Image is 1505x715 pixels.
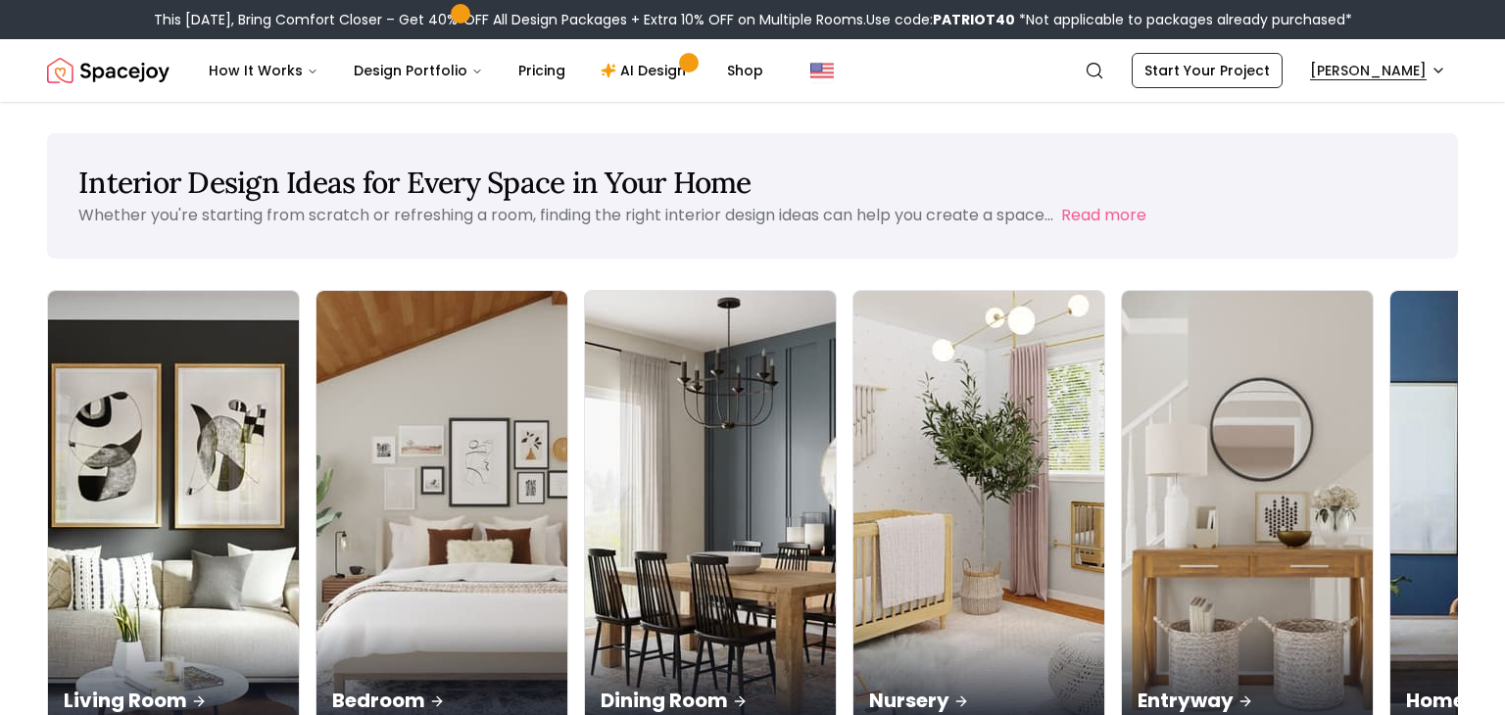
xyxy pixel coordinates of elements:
b: PATRIOT40 [933,10,1015,29]
span: *Not applicable to packages already purchased* [1015,10,1352,29]
img: United States [810,59,834,82]
h1: Interior Design Ideas for Every Space in Your Home [78,165,1427,200]
nav: Main [193,51,779,90]
p: Entryway [1138,687,1357,714]
p: Dining Room [601,687,820,714]
button: [PERSON_NAME] [1298,53,1458,88]
button: Design Portfolio [338,51,499,90]
img: Spacejoy Logo [47,51,170,90]
div: This [DATE], Bring Comfort Closer – Get 40% OFF All Design Packages + Extra 10% OFF on Multiple R... [154,10,1352,29]
a: Start Your Project [1132,53,1283,88]
a: Pricing [503,51,581,90]
p: Bedroom [332,687,552,714]
span: Use code: [866,10,1015,29]
p: Whether you're starting from scratch or refreshing a room, finding the right interior design idea... [78,204,1053,226]
button: How It Works [193,51,334,90]
p: Nursery [869,687,1089,714]
a: AI Design [585,51,707,90]
a: Spacejoy [47,51,170,90]
button: Read more [1061,204,1146,227]
a: Shop [711,51,779,90]
p: Living Room [64,687,283,714]
nav: Global [47,39,1458,102]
